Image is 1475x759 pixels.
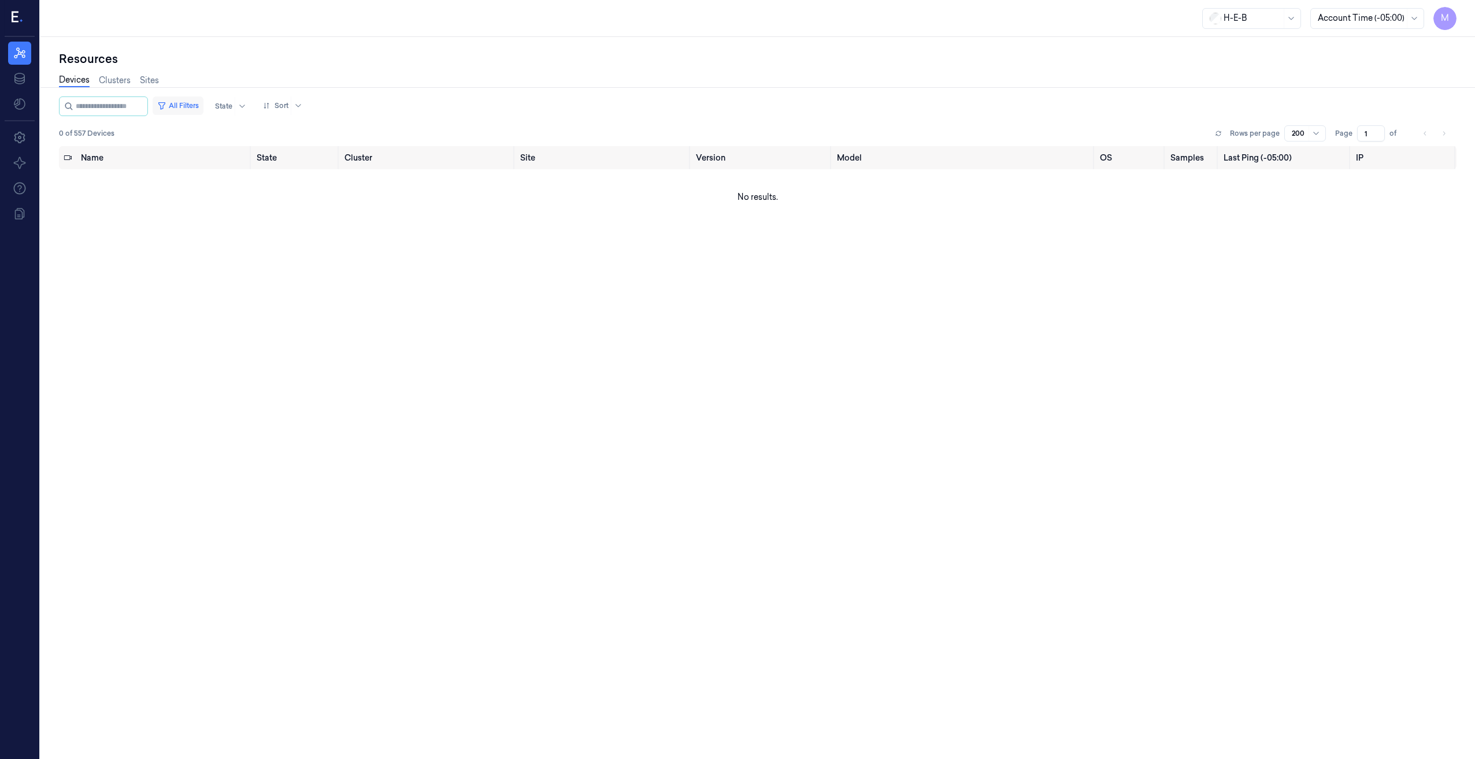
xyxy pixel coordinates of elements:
th: Site [516,146,691,169]
td: No results. [59,169,1457,225]
div: Resources [59,51,1457,67]
span: of [1389,128,1408,139]
th: State [252,146,340,169]
a: Devices [59,74,90,87]
th: OS [1095,146,1166,169]
th: Name [76,146,252,169]
th: IP [1351,146,1457,169]
p: Rows per page [1230,128,1280,139]
span: 0 of 557 Devices [59,128,114,139]
a: Clusters [99,75,131,87]
th: Version [691,146,832,169]
span: Page [1335,128,1352,139]
th: Cluster [340,146,516,169]
th: Last Ping (-05:00) [1219,146,1351,169]
a: Sites [140,75,159,87]
nav: pagination [1417,125,1452,142]
th: Model [832,146,1096,169]
button: All Filters [153,96,203,115]
th: Samples [1166,146,1219,169]
button: M [1433,7,1457,30]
